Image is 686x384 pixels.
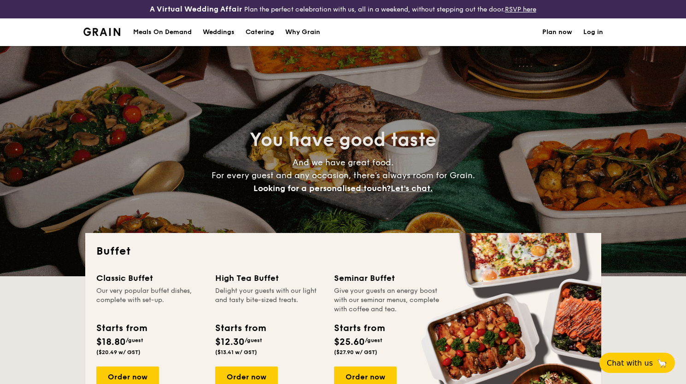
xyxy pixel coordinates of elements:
[215,286,323,314] div: Delight your guests with our light and tasty bite-sized treats.
[150,4,242,15] h4: A Virtual Wedding Affair
[133,18,192,46] div: Meals On Demand
[96,321,147,335] div: Starts from
[114,4,572,15] div: Plan the perfect celebration with us, all in a weekend, without stepping out the door.
[197,18,240,46] a: Weddings
[211,157,475,193] span: And we have great food. For every guest and any occasion, there’s always room for Grain.
[253,183,391,193] span: Looking for a personalised touch?
[365,337,382,343] span: /guest
[96,286,204,314] div: Our very popular buffet dishes, complete with set-up.
[215,337,245,348] span: $12.30
[96,272,204,285] div: Classic Buffet
[542,18,572,46] a: Plan now
[505,6,536,13] a: RSVP here
[334,321,384,335] div: Starts from
[391,183,433,193] span: Let's chat.
[96,244,590,259] h2: Buffet
[607,359,653,367] span: Chat with us
[334,286,442,314] div: Give your guests an energy boost with our seminar menus, complete with coffee and tea.
[250,129,436,151] span: You have good taste
[583,18,603,46] a: Log in
[96,349,141,355] span: ($20.49 w/ GST)
[246,18,274,46] h1: Catering
[215,349,257,355] span: ($13.41 w/ GST)
[128,18,197,46] a: Meals On Demand
[285,18,320,46] div: Why Grain
[334,272,442,285] div: Seminar Buffet
[83,28,121,36] a: Logotype
[334,349,377,355] span: ($27.90 w/ GST)
[334,337,365,348] span: $25.60
[126,337,143,343] span: /guest
[83,28,121,36] img: Grain
[599,353,675,373] button: Chat with us🦙
[96,337,126,348] span: $18.80
[657,358,668,368] span: 🦙
[245,337,262,343] span: /guest
[203,18,235,46] div: Weddings
[280,18,326,46] a: Why Grain
[215,321,265,335] div: Starts from
[240,18,280,46] a: Catering
[215,272,323,285] div: High Tea Buffet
